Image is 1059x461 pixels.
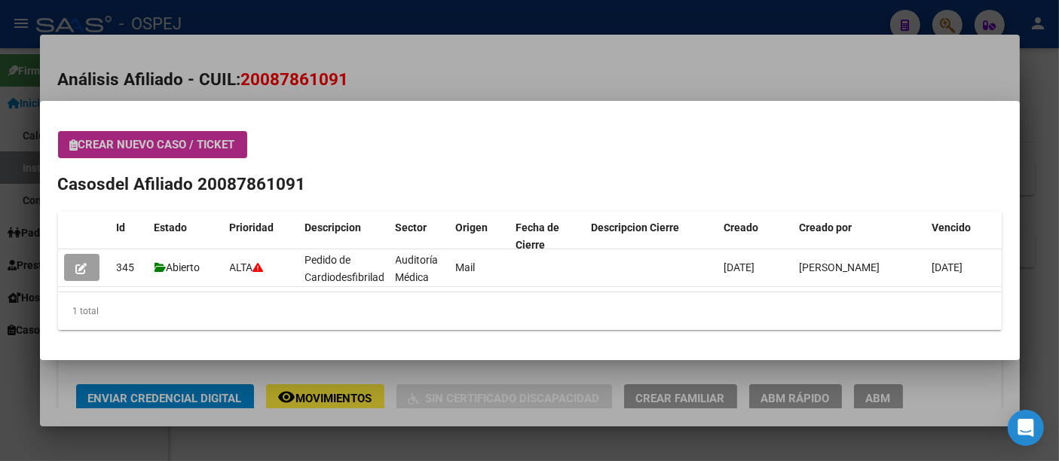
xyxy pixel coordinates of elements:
[510,212,586,261] datatable-header-cell: Fecha de Cierre
[390,212,450,261] datatable-header-cell: Sector
[800,261,880,273] span: [PERSON_NAME]
[456,221,488,234] span: Origen
[932,221,972,234] span: Vencido
[230,221,274,234] span: Prioridad
[592,221,680,234] span: Descripcion Cierre
[724,261,755,273] span: [DATE]
[230,261,264,273] span: ALTA
[155,221,188,234] span: Estado
[117,261,135,273] span: 345
[111,212,148,261] datatable-header-cell: Id
[224,212,299,261] datatable-header-cell: Prioridad
[456,261,476,273] span: Mail
[926,212,1002,261] datatable-header-cell: Vencido
[800,221,852,234] span: Creado por
[58,131,247,158] button: Crear nuevo caso / ticket
[305,254,395,283] span: Pedido de Cardiodesfibrilador
[586,212,718,261] datatable-header-cell: Descripcion Cierre
[58,172,1002,197] h2: Casos
[794,212,926,261] datatable-header-cell: Creado por
[718,212,794,261] datatable-header-cell: Creado
[299,212,390,261] datatable-header-cell: Descripcion
[148,212,224,261] datatable-header-cell: Estado
[305,221,362,234] span: Descripcion
[70,138,235,151] span: Crear nuevo caso / ticket
[724,221,759,234] span: Creado
[155,261,200,273] span: Abierto
[516,221,560,251] span: Fecha de Cierre
[106,174,306,194] span: del Afiliado 20087861091
[117,221,126,234] span: Id
[932,261,963,273] span: [DATE]
[396,254,439,283] span: Auditoría Médica
[1008,410,1044,446] div: Open Intercom Messenger
[58,292,1002,330] div: 1 total
[396,221,427,234] span: Sector
[450,212,510,261] datatable-header-cell: Origen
